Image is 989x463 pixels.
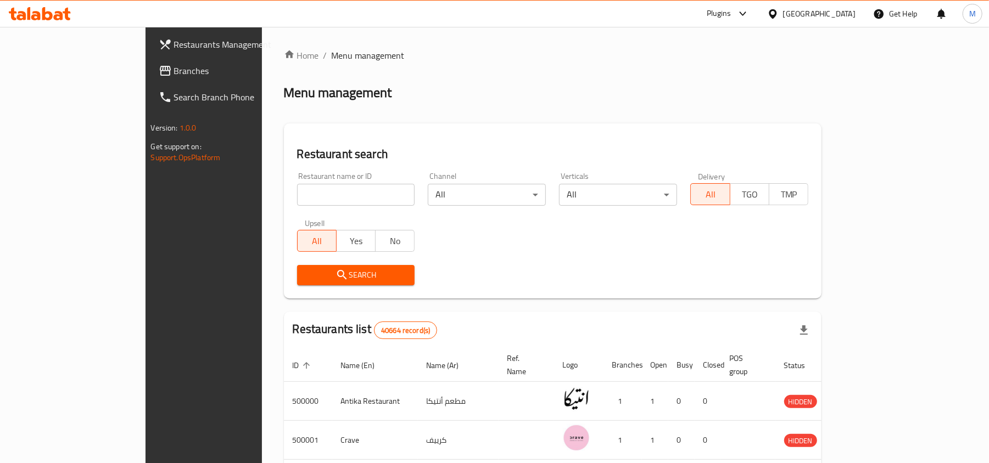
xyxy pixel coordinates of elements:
[969,8,976,20] span: M
[302,233,332,249] span: All
[695,382,721,421] td: 0
[784,359,820,372] span: Status
[174,38,302,51] span: Restaurants Management
[418,382,499,421] td: مطعم أنتيكا
[174,64,302,77] span: Branches
[695,421,721,460] td: 0
[668,382,695,421] td: 0
[341,359,389,372] span: Name (En)
[791,317,817,343] div: Export file
[784,434,817,447] div: HIDDEN
[707,7,731,20] div: Plugins
[150,31,311,58] a: Restaurants Management
[642,421,668,460] td: 1
[784,396,817,408] span: HIDDEN
[332,382,418,421] td: Antika Restaurant
[174,91,302,104] span: Search Branch Phone
[305,219,325,227] label: Upsell
[297,265,415,285] button: Search
[554,348,604,382] th: Logo
[284,84,392,101] h2: Menu management
[604,382,642,421] td: 1
[150,58,311,84] a: Branches
[563,424,590,451] img: Crave
[604,348,642,382] th: Branches
[151,139,202,154] span: Get support on:
[642,348,668,382] th: Open
[735,187,765,202] span: TGO
[427,359,473,372] span: Name (Ar)
[730,183,769,205] button: TGO
[563,385,590,413] img: Antika Restaurant
[668,421,695,460] td: 0
[374,321,437,339] div: Total records count
[380,233,410,249] span: No
[695,348,721,382] th: Closed
[151,150,221,165] a: Support.OpsPlatform
[783,8,856,20] div: [GEOGRAPHIC_DATA]
[642,382,668,421] td: 1
[306,268,406,282] span: Search
[297,230,337,252] button: All
[507,352,541,378] span: Ref. Name
[336,230,376,252] button: Yes
[332,421,418,460] td: Crave
[297,184,415,206] input: Search for restaurant name or ID..
[375,230,415,252] button: No
[293,359,314,372] span: ID
[668,348,695,382] th: Busy
[784,434,817,447] span: HIDDEN
[332,49,405,62] span: Menu management
[730,352,762,378] span: POS group
[341,233,371,249] span: Yes
[323,49,327,62] li: /
[293,321,438,339] h2: Restaurants list
[150,84,311,110] a: Search Branch Phone
[690,183,730,205] button: All
[151,121,178,135] span: Version:
[784,395,817,408] div: HIDDEN
[698,172,725,180] label: Delivery
[695,187,725,202] span: All
[375,325,437,336] span: 40664 record(s)
[604,421,642,460] td: 1
[418,421,499,460] td: كرييف
[428,184,546,206] div: All
[559,184,677,206] div: All
[297,146,809,162] h2: Restaurant search
[284,49,822,62] nav: breadcrumb
[180,121,197,135] span: 1.0.0
[769,183,808,205] button: TMP
[774,187,804,202] span: TMP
